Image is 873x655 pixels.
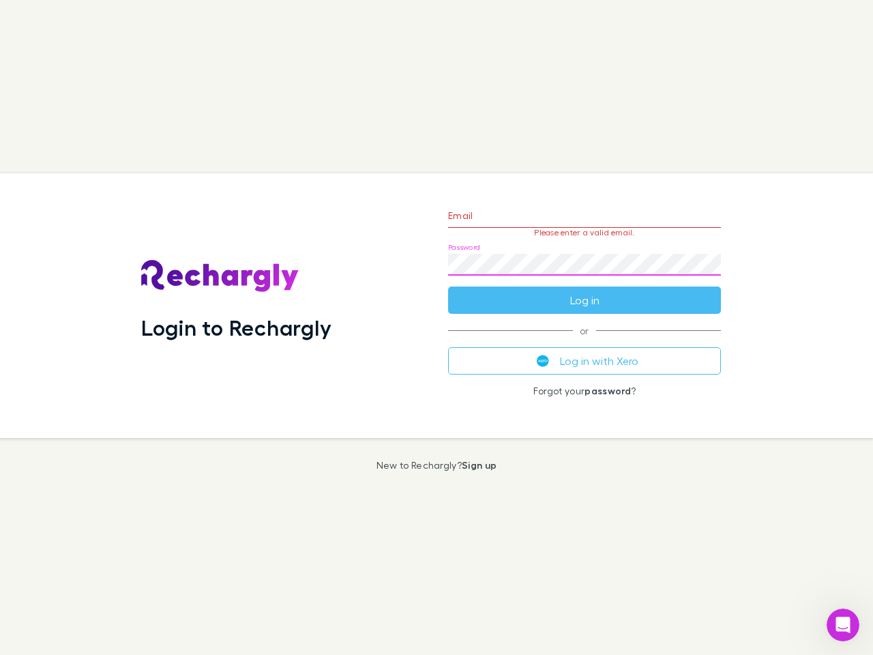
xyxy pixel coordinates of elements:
[537,355,549,367] img: Xero's logo
[448,228,721,237] p: Please enter a valid email.
[448,347,721,375] button: Log in with Xero
[448,330,721,331] span: or
[448,242,480,252] label: Password
[448,385,721,396] p: Forgot your ?
[448,287,721,314] button: Log in
[462,459,497,471] a: Sign up
[141,315,331,340] h1: Login to Rechargly
[585,385,631,396] a: password
[376,460,497,471] p: New to Rechargly?
[141,260,299,293] img: Rechargly's Logo
[827,609,859,641] iframe: Intercom live chat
